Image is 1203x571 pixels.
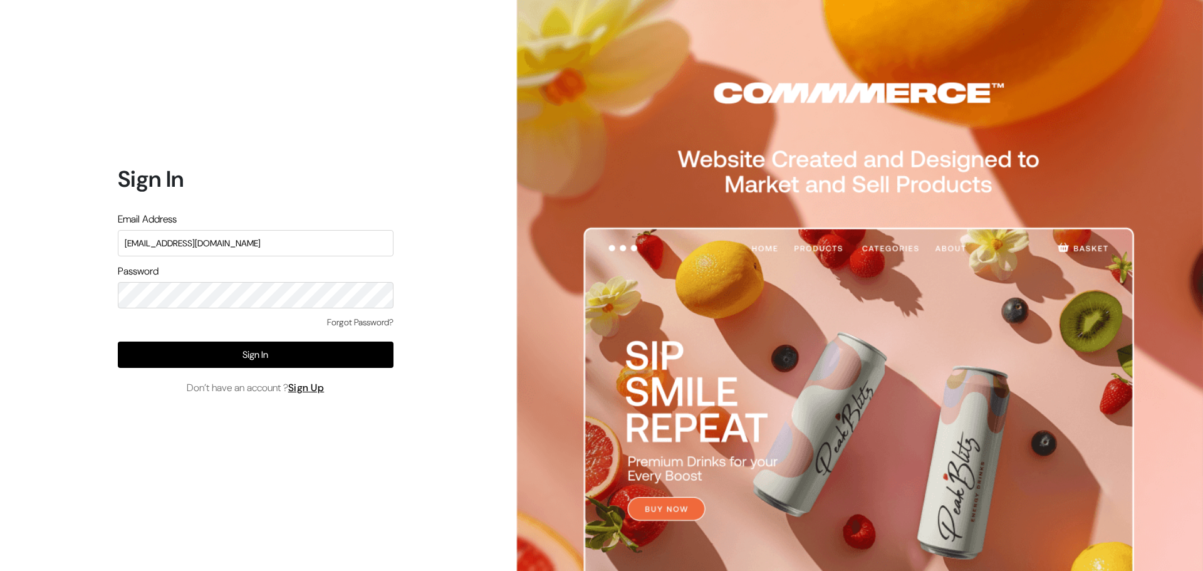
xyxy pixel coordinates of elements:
[327,316,393,329] a: Forgot Password?
[118,342,393,368] button: Sign In
[288,381,325,394] a: Sign Up
[118,212,177,227] label: Email Address
[187,380,325,396] span: Don’t have an account ?
[118,264,159,279] label: Password
[118,165,393,192] h1: Sign In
